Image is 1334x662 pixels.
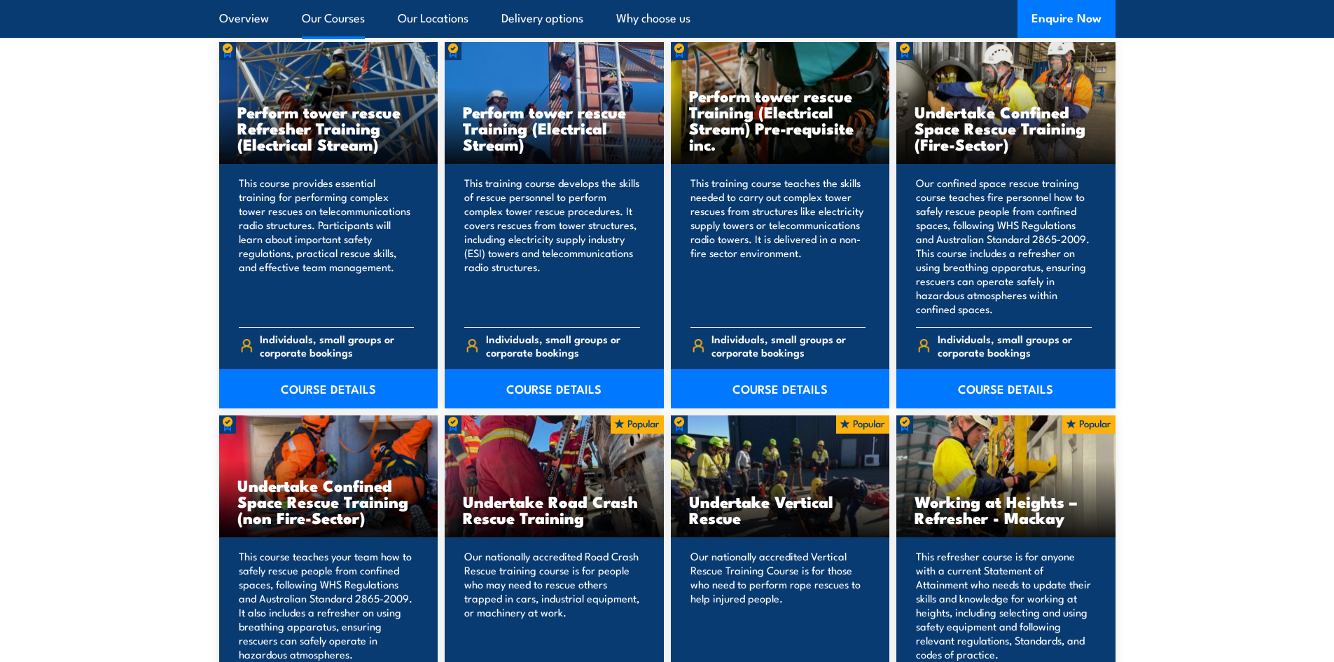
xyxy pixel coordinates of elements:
[916,549,1092,661] p: This refresher course is for anyone with a current Statement of Attainment who needs to update th...
[219,369,438,408] a: COURSE DETAILS
[463,104,646,152] h3: Perform tower rescue Training (Electrical Stream)
[464,176,640,316] p: This training course develops the skills of rescue personnel to perform complex tower rescue proc...
[237,477,420,525] h3: Undertake Confined Space Rescue Training (non Fire-Sector)
[464,549,640,661] p: Our nationally accredited Road Crash Rescue training course is for people who may need to rescue ...
[690,549,866,661] p: Our nationally accredited Vertical Rescue Training Course is for those who need to perform rope r...
[915,493,1097,525] h3: Working at Heights – Refresher - Mackay
[938,332,1092,359] span: Individuals, small groups or corporate bookings
[445,369,664,408] a: COURSE DETAILS
[486,332,640,359] span: Individuals, small groups or corporate bookings
[711,332,866,359] span: Individuals, small groups or corporate bookings
[690,176,866,316] p: This training course teaches the skills needed to carry out complex tower rescues from structures...
[239,549,415,661] p: This course teaches your team how to safely rescue people from confined spaces, following WHS Reg...
[916,176,1092,316] p: Our confined space rescue training course teaches fire personnel how to safely rescue people from...
[915,104,1097,152] h3: Undertake Confined Space Rescue Training (Fire-Sector)
[239,176,415,316] p: This course provides essential training for performing complex tower rescues on telecommunication...
[463,493,646,525] h3: Undertake Road Crash Rescue Training
[896,369,1116,408] a: COURSE DETAILS
[671,369,890,408] a: COURSE DETAILS
[237,104,420,152] h3: Perform tower rescue Refresher Training (Electrical Stream)
[689,88,872,152] h3: Perform tower rescue Training (Electrical Stream) Pre-requisite inc.
[260,332,414,359] span: Individuals, small groups or corporate bookings
[689,493,872,525] h3: Undertake Vertical Rescue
